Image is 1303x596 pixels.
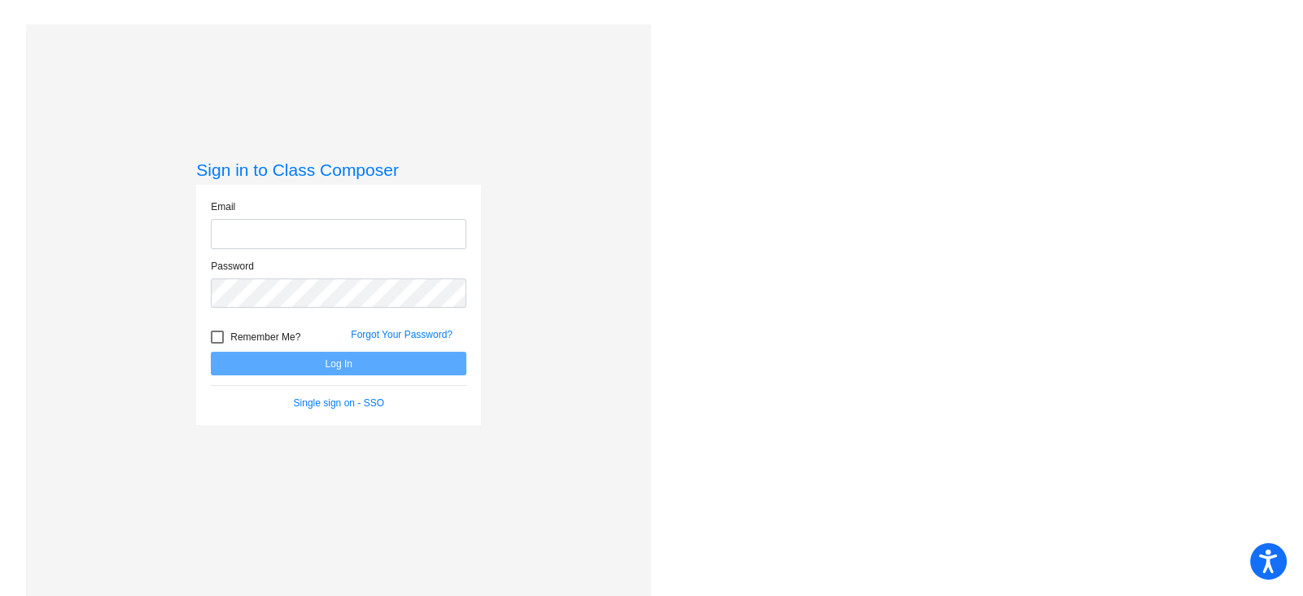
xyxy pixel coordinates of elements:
[351,329,453,340] a: Forgot Your Password?
[294,397,384,409] a: Single sign on - SSO
[230,327,300,347] span: Remember Me?
[211,199,235,214] label: Email
[196,160,481,180] h3: Sign in to Class Composer
[211,259,254,274] label: Password
[211,352,466,375] button: Log In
